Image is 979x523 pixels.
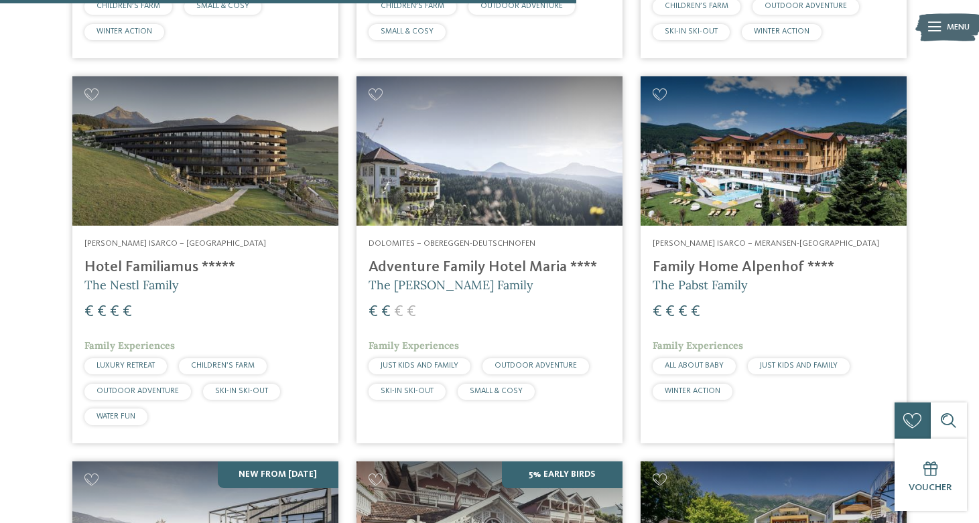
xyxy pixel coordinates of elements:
h4: Adventure Family Hotel Maria **** [369,258,610,277]
span: € [653,304,662,320]
span: SKI-IN SKI-OUT [665,27,718,35]
a: Looking for family hotels? Find the best ones here! [PERSON_NAME] Isarco – [GEOGRAPHIC_DATA] Hote... [72,76,338,443]
span: JUST KIDS AND FAMILY [381,362,458,370]
span: The Nestl Family [84,277,179,293]
span: CHILDREN’S FARM [381,2,444,10]
span: OUTDOOR ADVENTURE [480,2,563,10]
span: SKI-IN SKI-OUT [381,387,434,395]
span: The [PERSON_NAME] Family [369,277,533,293]
span: € [381,304,391,320]
span: CHILDREN’S FARM [191,362,255,370]
span: OUTDOOR ADVENTURE [495,362,577,370]
img: Adventure Family Hotel Maria **** [356,76,623,226]
span: [PERSON_NAME] Isarco – Meransen-[GEOGRAPHIC_DATA] [653,239,879,248]
span: OUTDOOR ADVENTURE [96,387,179,395]
span: Dolomites – Obereggen-Deutschnofen [369,239,535,248]
span: € [678,304,688,320]
span: SMALL & COSY [196,2,249,10]
h4: Family Home Alpenhof **** [653,258,895,277]
span: € [394,304,403,320]
span: Family Experiences [84,340,175,352]
span: € [97,304,107,320]
span: SKI-IN SKI-OUT [215,387,268,395]
span: Family Experiences [369,340,459,352]
span: SMALL & COSY [381,27,434,35]
span: WINTER ACTION [96,27,152,35]
img: Looking for family hotels? Find the best ones here! [72,76,338,226]
span: WATER FUN [96,413,135,421]
span: WINTER ACTION [754,27,809,35]
span: Family Experiences [653,340,743,352]
span: CHILDREN’S FARM [96,2,160,10]
a: Looking for family hotels? Find the best ones here! Dolomites – Obereggen-Deutschnofen Adventure ... [356,76,623,443]
span: € [123,304,132,320]
span: WINTER ACTION [665,387,720,395]
span: € [84,304,94,320]
a: Voucher [895,439,967,511]
span: LUXURY RETREAT [96,362,155,370]
span: Voucher [909,483,952,492]
span: € [407,304,416,320]
span: € [665,304,675,320]
span: OUTDOOR ADVENTURE [765,2,847,10]
span: CHILDREN’S FARM [665,2,728,10]
a: Looking for family hotels? Find the best ones here! [PERSON_NAME] Isarco – Meransen-[GEOGRAPHIC_D... [641,76,907,443]
span: The Pabst Family [653,277,748,293]
span: ALL ABOUT BABY [665,362,724,370]
span: JUST KIDS AND FAMILY [760,362,838,370]
span: € [110,304,119,320]
span: SMALL & COSY [470,387,523,395]
img: Family Home Alpenhof **** [641,76,907,226]
span: € [369,304,378,320]
span: [PERSON_NAME] Isarco – [GEOGRAPHIC_DATA] [84,239,266,248]
span: € [691,304,700,320]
